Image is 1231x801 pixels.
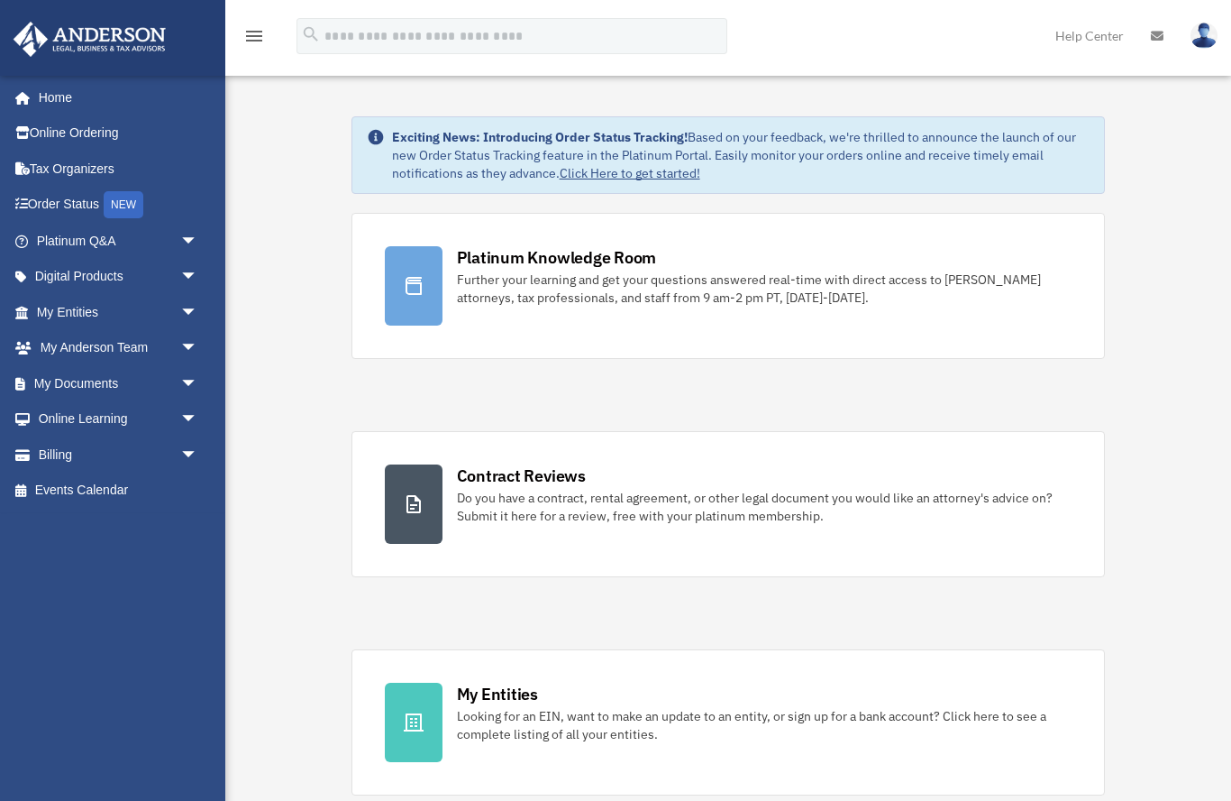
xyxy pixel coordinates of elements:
[180,294,216,331] span: arrow_drop_down
[13,365,225,401] a: My Documentsarrow_drop_down
[351,649,1106,796] a: My Entities Looking for an EIN, want to make an update to an entity, or sign up for a bank accoun...
[13,401,225,437] a: Online Learningarrow_drop_down
[180,401,216,438] span: arrow_drop_down
[351,431,1106,577] a: Contract Reviews Do you have a contract, rental agreement, or other legal document you would like...
[13,223,225,259] a: Platinum Q&Aarrow_drop_down
[13,259,225,295] a: Digital Productsarrow_drop_down
[1190,23,1217,49] img: User Pic
[13,79,216,115] a: Home
[457,271,1072,307] div: Further your learning and get your questions answered real-time with direct access to [PERSON_NAM...
[180,437,216,474] span: arrow_drop_down
[243,32,265,47] a: menu
[13,294,225,330] a: My Entitiesarrow_drop_down
[457,465,586,487] div: Contract Reviews
[560,165,700,181] a: Click Here to get started!
[457,246,657,269] div: Platinum Knowledge Room
[180,223,216,260] span: arrow_drop_down
[13,473,225,509] a: Events Calendar
[457,707,1072,743] div: Looking for an EIN, want to make an update to an entity, or sign up for a bank account? Click her...
[301,24,321,44] i: search
[13,437,225,473] a: Billingarrow_drop_down
[13,115,225,152] a: Online Ordering
[392,129,688,145] strong: Exciting News: Introducing Order Status Tracking!
[351,213,1106,359] a: Platinum Knowledge Room Further your learning and get your questions answered real-time with dire...
[457,683,538,705] div: My Entities
[180,365,216,402] span: arrow_drop_down
[8,22,171,57] img: Anderson Advisors Platinum Portal
[180,259,216,296] span: arrow_drop_down
[104,191,143,218] div: NEW
[392,128,1090,182] div: Based on your feedback, we're thrilled to announce the launch of our new Order Status Tracking fe...
[457,489,1072,525] div: Do you have a contract, rental agreement, or other legal document you would like an attorney's ad...
[243,25,265,47] i: menu
[13,187,225,224] a: Order StatusNEW
[13,151,225,187] a: Tax Organizers
[180,330,216,367] span: arrow_drop_down
[13,330,225,366] a: My Anderson Teamarrow_drop_down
